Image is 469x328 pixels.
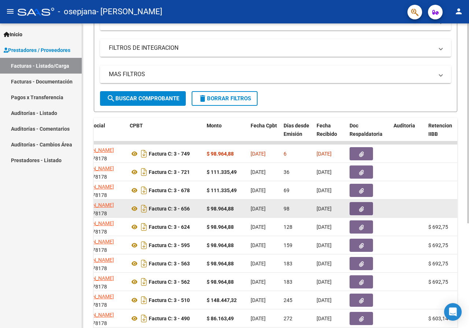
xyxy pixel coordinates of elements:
[207,123,222,128] span: Monto
[284,169,289,175] span: 36
[317,187,332,193] span: [DATE]
[251,297,266,303] span: [DATE]
[347,118,391,150] datatable-header-cell: Doc Respaldatoria
[75,239,114,245] span: [PERSON_NAME]
[284,261,292,266] span: 183
[127,118,204,150] datatable-header-cell: CPBT
[75,183,124,198] div: 20258478178
[75,220,114,226] span: [PERSON_NAME]
[75,274,124,290] div: 20258478178
[251,123,277,128] span: Fecha Cpbt
[251,187,266,193] span: [DATE]
[4,30,22,38] span: Inicio
[75,165,114,171] span: [PERSON_NAME]
[425,118,455,150] datatable-header-cell: Retencion IIBB
[149,187,190,193] strong: Factura C: 3 - 678
[317,297,332,303] span: [DATE]
[207,279,234,285] strong: $ 98.964,88
[284,242,292,248] span: 159
[317,169,332,175] span: [DATE]
[109,44,433,52] mat-panel-title: FILTROS DE INTEGRACION
[248,118,281,150] datatable-header-cell: Fecha Cpbt
[428,224,448,230] span: $ 692,75
[139,203,149,215] i: Descargar documento
[251,316,266,321] span: [DATE]
[75,201,124,216] div: 20258478178
[139,221,149,233] i: Descargar documento
[75,164,124,180] div: 20258478178
[284,297,292,303] span: 245
[317,224,332,230] span: [DATE]
[139,294,149,306] i: Descargar documento
[317,206,332,212] span: [DATE]
[107,94,115,103] mat-icon: search
[284,279,292,285] span: 183
[284,151,287,157] span: 6
[314,118,347,150] datatable-header-cell: Fecha Recibido
[75,292,124,308] div: 20258478178
[317,151,332,157] span: [DATE]
[107,95,179,102] span: Buscar Comprobante
[198,94,207,103] mat-icon: delete
[75,147,114,153] span: [PERSON_NAME]
[75,146,124,161] div: 20258478178
[75,202,114,208] span: [PERSON_NAME]
[75,238,124,253] div: 20258478178
[149,261,190,266] strong: Factura C: 3 - 563
[284,187,289,193] span: 69
[139,313,149,324] i: Descargar documento
[207,297,237,303] strong: $ 148.447,32
[149,297,190,303] strong: Factura C: 3 - 510
[149,206,190,212] strong: Factura C: 3 - 656
[281,118,314,150] datatable-header-cell: Días desde Emisión
[192,91,258,106] button: Borrar Filtros
[149,224,190,230] strong: Factura C: 3 - 624
[251,151,266,157] span: [DATE]
[139,276,149,288] i: Descargar documento
[149,242,190,248] strong: Factura C: 3 - 595
[284,206,289,212] span: 98
[75,256,124,271] div: 20258478178
[251,261,266,266] span: [DATE]
[251,206,266,212] span: [DATE]
[139,166,149,178] i: Descargar documento
[75,312,114,318] span: [PERSON_NAME]
[251,242,266,248] span: [DATE]
[317,279,332,285] span: [DATE]
[207,206,234,212] strong: $ 98.964,88
[96,4,162,20] span: - [PERSON_NAME]
[149,279,190,285] strong: Factura C: 3 - 562
[100,39,451,57] mat-expansion-panel-header: FILTROS DE INTEGRACION
[139,148,149,160] i: Descargar documento
[207,169,237,175] strong: $ 111.335,49
[58,4,96,20] span: - osepjana
[317,261,332,266] span: [DATE]
[317,316,332,321] span: [DATE]
[204,118,248,150] datatable-header-cell: Monto
[251,279,266,285] span: [DATE]
[350,123,383,137] span: Doc Respaldatoria
[207,187,237,193] strong: $ 111.335,49
[207,261,234,266] strong: $ 98.964,88
[139,239,149,251] i: Descargar documento
[198,95,251,102] span: Borrar Filtros
[207,151,234,157] strong: $ 98.964,88
[444,303,462,321] div: Open Intercom Messenger
[139,184,149,196] i: Descargar documento
[428,123,452,137] span: Retencion IIBB
[100,91,186,106] button: Buscar Comprobante
[100,66,451,83] mat-expansion-panel-header: MAS FILTROS
[207,242,234,248] strong: $ 98.964,88
[251,169,266,175] span: [DATE]
[149,169,190,175] strong: Factura C: 3 - 721
[428,279,448,285] span: $ 692,75
[428,316,448,321] span: $ 603,14
[284,316,292,321] span: 272
[75,184,114,190] span: [PERSON_NAME]
[317,242,332,248] span: [DATE]
[149,316,190,321] strong: Factura C: 3 - 490
[139,258,149,269] i: Descargar documento
[454,7,463,16] mat-icon: person
[149,151,190,157] strong: Factura C: 3 - 749
[75,311,124,326] div: 20258478178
